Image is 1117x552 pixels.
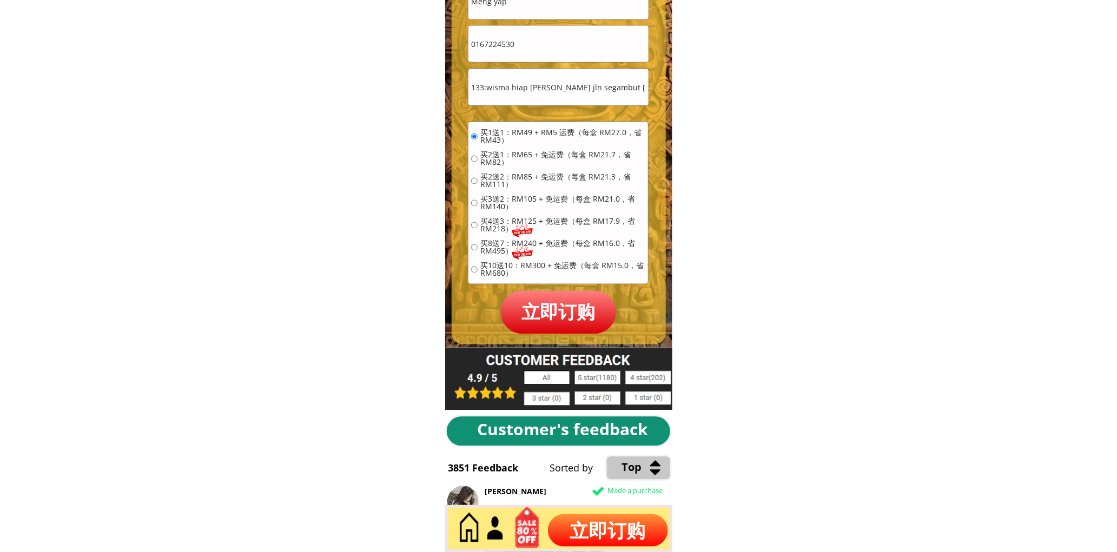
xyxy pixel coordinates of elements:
p: 立即订购 [501,291,617,334]
span: 买4送3：RM125 + 免运费（每盒 RM17.9，省 RM218） [480,218,645,233]
input: 电话 [468,26,648,62]
div: Made a purchase [608,486,723,497]
span: 买2送1：RM65 + 免运费（每盒 RM21.7，省 RM82） [480,151,645,167]
span: 买1送1：RM49 + RM5 运费（每盒 RM27.0，省 RM43） [480,129,645,144]
div: Top [622,459,719,476]
span: 买8送7：RM240 + 免运费（每盒 RM16.0，省 RM495） [480,240,645,255]
p: 立即订购 [548,514,668,547]
div: Customer's feedback [477,417,657,443]
div: Sorted by [550,461,804,476]
span: 买3送2：RM105 + 免运费（每盒 RM21.0，省 RM140） [480,196,645,211]
span: 买2送2：RM85 + 免运费（每盒 RM21.3，省 RM111） [480,174,645,189]
div: 3851 Feedback [448,461,534,476]
input: 地址 [468,69,648,105]
span: 买10送10：RM300 + 免运费（每盒 RM15.0，省 RM680） [480,262,645,277]
div: [PERSON_NAME] [485,486,738,498]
